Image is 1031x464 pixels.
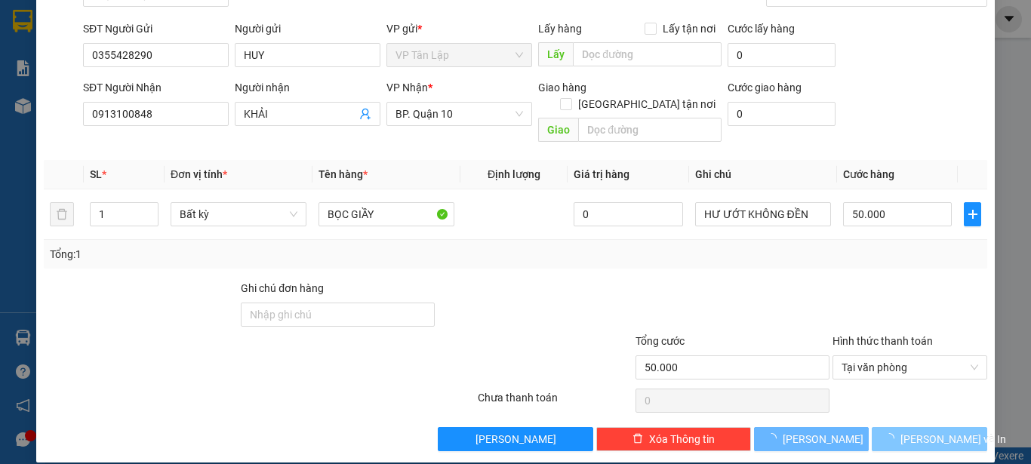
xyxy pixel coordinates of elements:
span: delete [632,433,643,445]
span: SL [90,168,102,180]
input: Cước lấy hàng [728,43,836,67]
span: Đơn vị tính [171,168,227,180]
input: Cước giao hàng [728,102,836,126]
label: Cước giao hàng [728,81,802,94]
span: Hotline: 19001152 [119,67,185,76]
strong: ĐỒNG PHƯỚC [119,8,207,21]
label: Ghi chú đơn hàng [241,282,324,294]
span: Bến xe [GEOGRAPHIC_DATA] [119,24,203,43]
div: Chưa thanh toán [476,389,634,416]
span: Giao [538,118,578,142]
span: Bất kỳ [180,203,297,226]
input: Dọc đường [578,118,722,142]
button: [PERSON_NAME] [754,427,869,451]
input: VD: Bàn, Ghế [319,202,454,226]
button: plus [964,202,981,226]
span: Lấy hàng [538,23,582,35]
div: Người gửi [235,20,380,37]
span: Xóa Thông tin [649,431,715,447]
span: [GEOGRAPHIC_DATA] tận nơi [572,96,722,112]
img: logo [5,9,72,75]
input: 0 [574,202,682,226]
span: Cước hàng [843,168,894,180]
span: BP. Quận 10 [395,103,523,125]
label: Hình thức thanh toán [832,335,933,347]
input: Ghi chú đơn hàng [241,303,435,327]
span: Lấy tận nơi [657,20,722,37]
div: Người nhận [235,79,380,96]
label: Cước lấy hàng [728,23,795,35]
span: loading [884,433,900,444]
button: [PERSON_NAME] và In [872,427,987,451]
span: [PERSON_NAME] và In [900,431,1006,447]
span: Lấy [538,42,573,66]
span: ----------------------------------------- [41,81,185,94]
th: Ghi chú [689,160,837,189]
button: deleteXóa Thông tin [596,427,751,451]
span: Định lượng [488,168,540,180]
div: SĐT Người Nhận [83,79,229,96]
input: Ghi Chú [695,202,831,226]
span: In ngày: [5,109,92,118]
span: loading [766,433,783,444]
span: user-add [359,108,371,120]
span: [PERSON_NAME]: [5,97,157,106]
span: Giá trị hàng [574,168,629,180]
span: Giao hàng [538,81,586,94]
button: delete [50,202,74,226]
span: Tại văn phòng [842,356,978,379]
div: Tổng: 1 [50,246,399,263]
span: VPTL1509250001 [75,96,157,107]
span: 07:22:31 [DATE] [33,109,92,118]
div: VP gửi [386,20,532,37]
span: [PERSON_NAME] [475,431,556,447]
span: plus [965,208,980,220]
span: [PERSON_NAME] [783,431,863,447]
input: Dọc đường [573,42,722,66]
button: [PERSON_NAME] [438,427,592,451]
span: VP Tân Lập [395,44,523,66]
span: Tên hàng [319,168,368,180]
span: VP Nhận [386,81,428,94]
span: Tổng cước [636,335,685,347]
span: 01 Võ Văn Truyện, KP.1, Phường 2 [119,45,208,64]
div: SĐT Người Gửi [83,20,229,37]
